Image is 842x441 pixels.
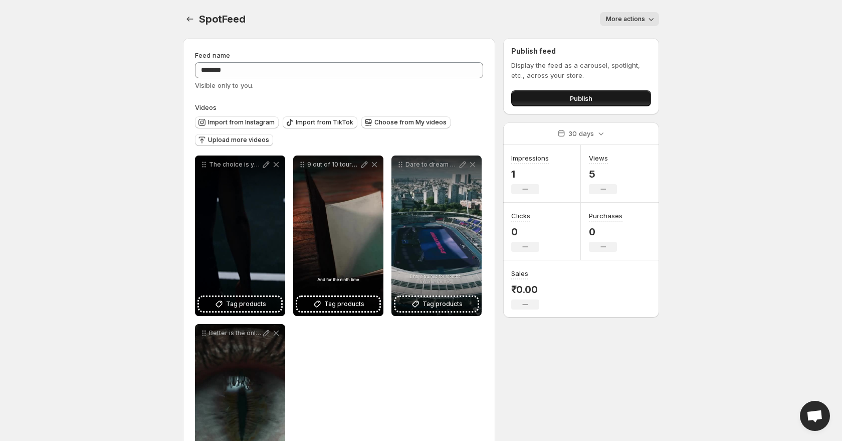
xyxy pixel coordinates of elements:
p: Display the feed as a carousel, spotlight, etc., across your store. [511,60,651,80]
p: The choice is yours No matter what youre running more Run in the all-new Pegasus Vomero and Struc... [209,161,261,169]
div: The choice is yours No matter what youre running more Run in the all-new Pegasus Vomero and Struc... [195,156,285,316]
button: Settings [183,12,197,26]
p: Dare to dream All episodes of Breaking4 are now streaming [405,161,458,169]
span: Choose from My videos [374,118,447,126]
div: 9 out of 10 tournament titles 5 wins in a row The Canarinha flies to the topagain But theres no s... [293,156,383,316]
p: 30 days [568,128,594,138]
span: Tag products [226,299,266,309]
div: Dare to dream All episodes of Breaking4 are now streamingTag products [391,156,482,316]
button: Tag products [395,297,478,311]
button: Import from TikTok [283,116,357,128]
h3: Views [589,153,608,163]
h3: Purchases [589,211,622,221]
span: Tag products [324,299,364,309]
h3: Sales [511,268,528,278]
h3: Clicks [511,211,530,221]
p: 0 [589,226,622,238]
p: 1 [511,168,549,180]
span: Import from Instagram [208,118,275,126]
span: Upload more videos [208,136,269,144]
button: Import from Instagram [195,116,279,128]
span: Videos [195,103,217,111]
span: Feed name [195,51,230,59]
button: Tag products [199,297,281,311]
h3: Impressions [511,153,549,163]
button: More actions [600,12,659,26]
p: 0 [511,226,539,238]
p: 5 [589,168,617,180]
button: Publish [511,90,651,106]
button: Choose from My videos [361,116,451,128]
button: Tag products [297,297,379,311]
button: Upload more videos [195,134,273,146]
a: Open chat [800,401,830,431]
span: Visible only to you. [195,81,254,89]
span: More actions [606,15,645,23]
span: Import from TikTok [296,118,353,126]
h2: Publish feed [511,46,651,56]
span: Tag products [423,299,463,309]
p: ₹0.00 [511,283,539,296]
span: SpotFeed [199,13,245,25]
p: 9 out of 10 tournament titles 5 wins in a row The Canarinha flies to the topagain But theres no s... [307,161,359,169]
p: Better is the only choice fcbarcelona purest expression of footballing perfection meets the const... [209,329,261,337]
span: Publish [570,93,592,103]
